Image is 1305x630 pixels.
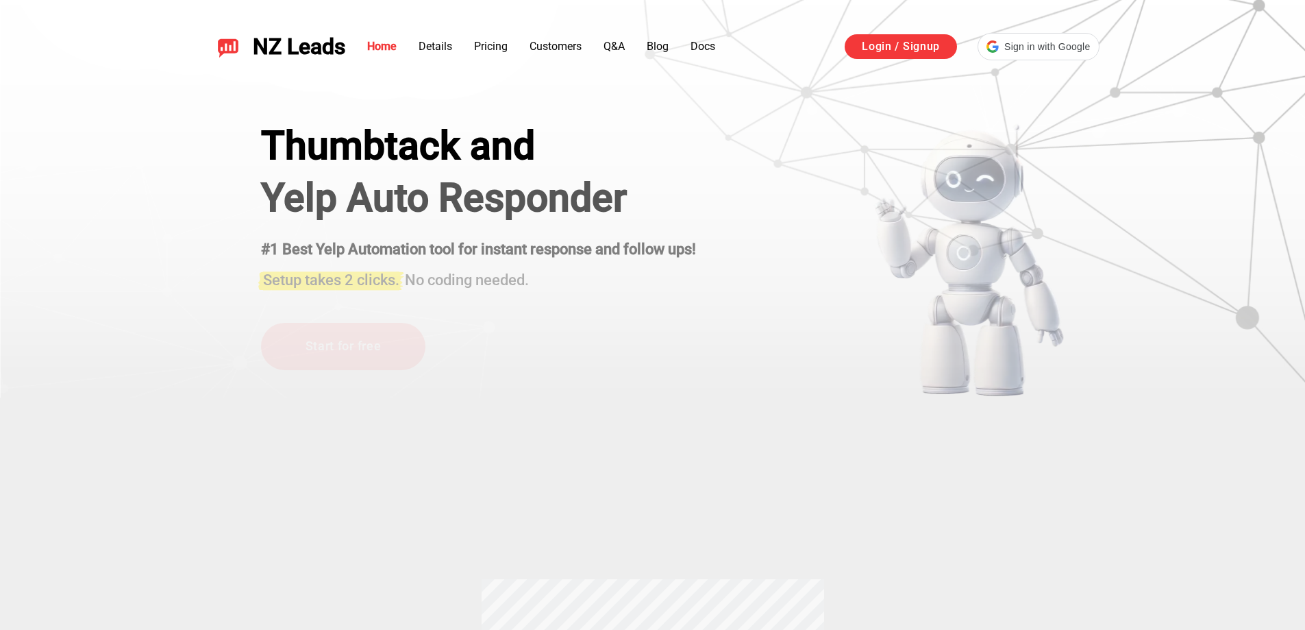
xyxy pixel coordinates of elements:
[261,123,696,169] div: Thumbtack and
[217,36,239,58] img: NZ Leads logo
[474,40,508,53] a: Pricing
[261,175,696,221] h1: Yelp Auto Responder
[530,40,582,53] a: Customers
[261,323,425,370] a: Start for free
[874,123,1065,398] img: yelp bot
[367,40,397,53] a: Home
[978,33,1099,60] div: Sign in with Google
[1004,40,1090,54] span: Sign in with Google
[691,40,715,53] a: Docs
[647,40,669,53] a: Blog
[261,264,696,291] h3: No coding needed.
[604,40,625,53] a: Q&A
[253,34,345,60] span: NZ Leads
[261,241,696,258] strong: #1 Best Yelp Automation tool for instant response and follow ups!
[845,34,957,59] a: Login / Signup
[419,40,452,53] a: Details
[263,272,399,289] span: Setup takes 2 clicks.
